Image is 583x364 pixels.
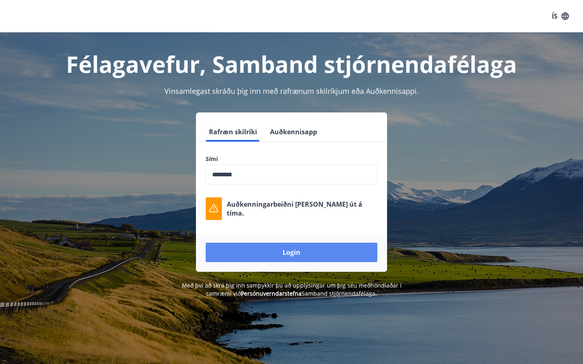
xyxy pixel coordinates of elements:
button: ÍS [547,9,573,23]
button: Rafræn skilríki [206,122,260,142]
button: Login [206,243,377,262]
button: Auðkennisapp [267,122,320,142]
span: Með því að skrá þig inn samþykkir þú að upplýsingar um þig séu meðhöndlaðar í samræmi við Samband... [182,281,402,297]
h1: Félagavefur, Samband stjórnendafélaga [10,49,573,79]
label: Sími [206,155,377,163]
p: Auðkenningarbeiðni [PERSON_NAME] út á tíma. [227,200,377,218]
a: Persónuverndarstefna [241,290,302,297]
span: Vinsamlegast skráðu þig inn með rafrænum skilríkjum eða Auðkennisappi. [164,86,419,96]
